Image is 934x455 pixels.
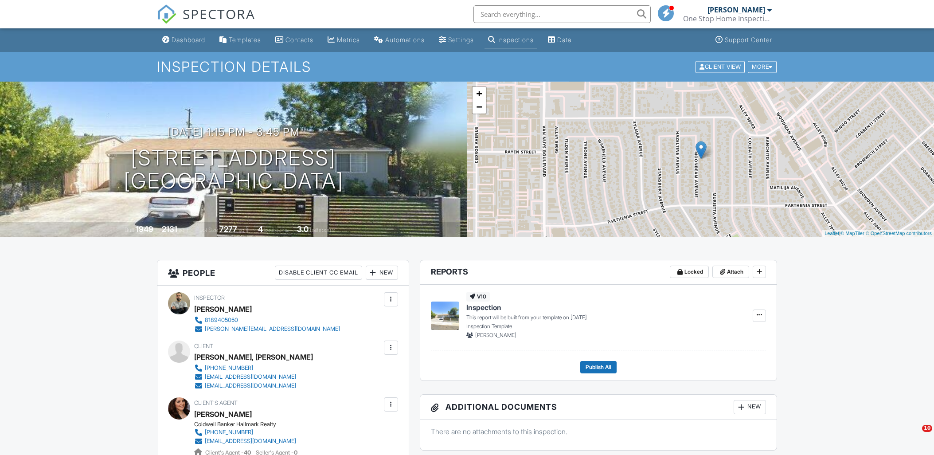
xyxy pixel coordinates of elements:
[183,4,255,23] span: SPECTORA
[275,266,362,280] div: Disable Client CC Email
[125,227,134,233] span: Built
[194,364,306,373] a: [PHONE_NUMBER]
[435,32,477,48] a: Settings
[194,373,306,381] a: [EMAIL_ADDRESS][DOMAIN_NAME]
[285,36,313,43] div: Contacts
[840,231,864,236] a: © MapTiler
[385,36,425,43] div: Automations
[205,365,253,372] div: [PHONE_NUMBER]
[194,325,340,333] a: [PERSON_NAME][EMAIL_ADDRESS][DOMAIN_NAME]
[734,400,766,414] div: New
[297,224,309,234] div: 3.0
[707,5,765,14] div: [PERSON_NAME]
[157,59,778,75] h1: Inspection Details
[431,427,766,436] p: There are no attachments to this inspection.
[194,408,252,421] a: [PERSON_NAME]
[264,227,289,233] span: bedrooms
[205,438,296,445] div: [EMAIL_ADDRESS][DOMAIN_NAME]
[258,224,263,234] div: 4
[420,395,777,420] h3: Additional Documents
[310,227,335,233] span: bathrooms
[205,382,296,389] div: [EMAIL_ADDRESS][DOMAIN_NAME]
[748,61,777,73] div: More
[922,425,932,432] span: 10
[825,231,839,236] a: Leaflet
[695,63,747,70] a: Client View
[557,36,571,43] div: Data
[199,227,218,233] span: Lot Size
[162,224,177,234] div: 2131
[324,32,363,48] a: Metrics
[366,266,398,280] div: New
[194,421,303,428] div: Coldwell Banker Hallmark Realty
[904,425,925,446] iframe: Intercom live chat
[725,36,772,43] div: Support Center
[194,343,213,349] span: Client
[683,14,772,23] div: One Stop Home Inspections & Const.
[473,100,486,114] a: Zoom out
[822,230,934,237] div: |
[205,326,340,333] div: [PERSON_NAME][EMAIL_ADDRESS][DOMAIN_NAME]
[194,381,306,390] a: [EMAIL_ADDRESS][DOMAIN_NAME]
[157,260,409,286] h3: People
[219,224,237,234] div: 7277
[866,231,932,236] a: © OpenStreetMap contributors
[712,32,776,48] a: Support Center
[272,32,317,48] a: Contacts
[194,294,225,301] span: Inspector
[157,12,255,31] a: SPECTORA
[229,36,261,43] div: Templates
[157,4,176,24] img: The Best Home Inspection Software - Spectora
[696,61,745,73] div: Client View
[448,36,474,43] div: Settings
[194,316,340,325] a: 8189405050
[194,428,296,437] a: [PHONE_NUMBER]
[194,302,252,316] div: [PERSON_NAME]
[124,146,344,193] h1: [STREET_ADDRESS] [GEOGRAPHIC_DATA]
[205,373,296,380] div: [EMAIL_ADDRESS][DOMAIN_NAME]
[168,126,300,138] h3: [DATE] 1:15 pm - 3:45 pm
[216,32,265,48] a: Templates
[205,429,253,436] div: [PHONE_NUMBER]
[485,32,537,48] a: Inspections
[473,87,486,100] a: Zoom in
[194,437,296,446] a: [EMAIL_ADDRESS][DOMAIN_NAME]
[136,224,153,234] div: 1949
[205,317,238,324] div: 8189405050
[544,32,575,48] a: Data
[172,36,205,43] div: Dashboard
[238,227,250,233] span: sq.ft.
[159,32,209,48] a: Dashboard
[194,350,313,364] div: [PERSON_NAME], [PERSON_NAME]
[473,5,651,23] input: Search everything...
[337,36,360,43] div: Metrics
[497,36,534,43] div: Inspections
[371,32,428,48] a: Automations (Basic)
[194,400,238,406] span: Client's Agent
[179,227,191,233] span: sq. ft.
